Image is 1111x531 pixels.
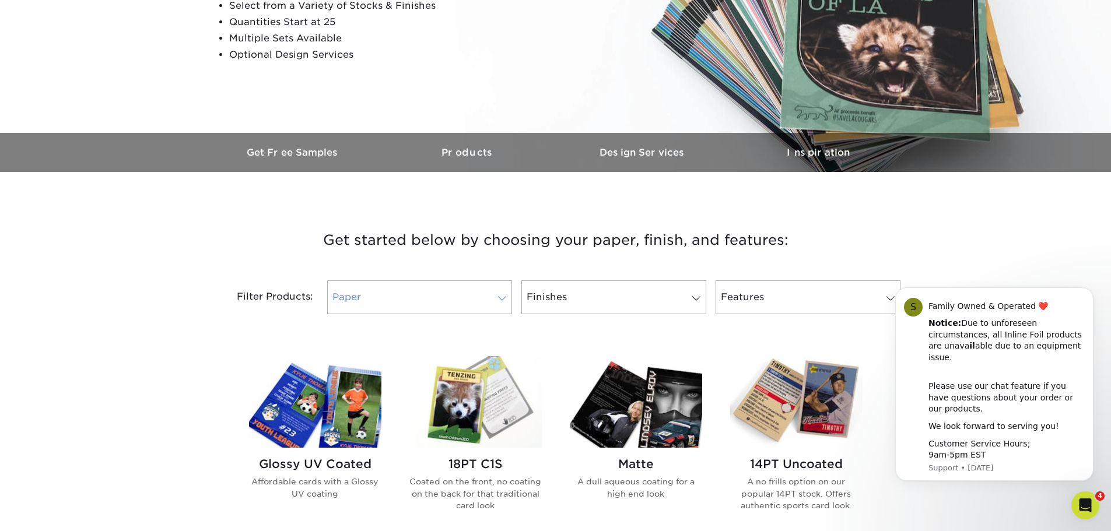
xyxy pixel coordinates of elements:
a: 14PT Uncoated Trading Cards 14PT Uncoated A no frills option on our popular 14PT stock. Offers au... [730,356,863,530]
h2: 18PT C1S [409,457,542,471]
a: Paper [327,280,512,314]
p: Affordable cards with a Glossy UV coating [249,476,381,500]
a: Get Free Samples [206,133,381,172]
h2: Glossy UV Coated [249,457,381,471]
p: A no frills option on our popular 14PT stock. Offers authentic sports card look. [730,476,863,511]
li: Multiple Sets Available [229,30,511,47]
h3: Get started below by choosing your paper, finish, and features: [215,214,897,266]
li: Quantities Start at 25 [229,14,511,30]
h2: 14PT Uncoated [730,457,863,471]
iframe: Google Customer Reviews [3,495,99,527]
img: 14PT Uncoated Trading Cards [730,356,863,448]
a: Features [716,280,900,314]
a: Finishes [521,280,706,314]
h3: Products [381,147,556,158]
h3: Inspiration [731,147,906,158]
h3: Design Services [556,147,731,158]
p: A dull aqueous coating for a high end look [570,476,702,500]
a: 18PT C1S Trading Cards 18PT C1S Coated on the front, no coating on the back for that traditional ... [409,356,542,530]
p: Coated on the front, no coating on the back for that traditional card look [409,476,542,511]
div: Filter Products: [206,280,323,314]
img: Glossy UV Coated Trading Cards [249,356,381,448]
a: Inspiration [731,133,906,172]
img: Matte Trading Cards [570,356,702,448]
a: Matte Trading Cards Matte A dull aqueous coating for a high end look [570,356,702,530]
a: Glossy UV Coated Trading Cards Glossy UV Coated Affordable cards with a Glossy UV coating [249,356,381,530]
li: Optional Design Services [229,47,511,63]
a: Design Services [556,133,731,172]
a: Products [381,133,556,172]
h2: Matte [570,457,702,471]
h3: Get Free Samples [206,147,381,158]
img: 18PT C1S Trading Cards [409,356,542,448]
span: 4 [1095,491,1105,501]
iframe: Intercom notifications message [878,281,1111,500]
iframe: Intercom live chat [1071,491,1099,519]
